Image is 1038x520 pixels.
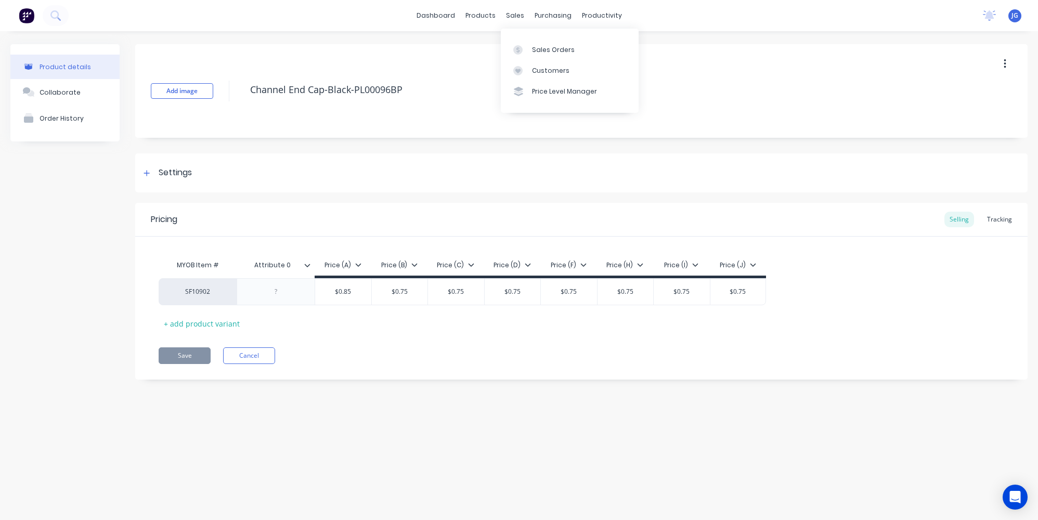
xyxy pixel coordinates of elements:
div: $0.75 [485,279,541,305]
div: Settings [159,166,192,179]
span: JG [1011,11,1018,20]
div: Price (I) [664,261,698,270]
div: Price (D) [494,261,531,270]
div: purchasing [529,8,577,23]
div: Attribute 0 [237,252,308,278]
div: $0.75 [372,279,428,305]
div: Order History [40,114,84,122]
div: Product details [40,63,91,71]
div: Price (J) [720,261,756,270]
div: + add product variant [159,316,245,332]
div: $0.75 [598,279,654,305]
a: Customers [501,60,639,81]
div: $0.75 [654,279,710,305]
img: Factory [19,8,34,23]
div: SF10902$0.85$0.75$0.75$0.75$0.75$0.75$0.75$0.75 [159,278,766,305]
div: sales [501,8,529,23]
div: $0.85 [315,279,371,305]
button: Product details [10,55,120,79]
div: $0.75 [541,279,597,305]
a: Price Level Manager [501,81,639,102]
div: products [460,8,501,23]
div: Price (F) [551,261,587,270]
div: MYOB Item # [159,255,237,276]
div: Price (C) [437,261,474,270]
div: Selling [944,212,974,227]
div: Price (A) [325,261,361,270]
div: Sales Orders [532,45,575,55]
div: $0.75 [428,279,484,305]
button: Save [159,347,211,364]
textarea: Channel End Cap-Black-PL00096BP [245,77,934,102]
a: Sales Orders [501,39,639,60]
div: Price Level Manager [532,87,597,96]
button: Add image [151,83,213,99]
button: Order History [10,105,120,131]
div: Tracking [982,212,1017,227]
button: Collaborate [10,79,120,105]
div: SF10902 [169,287,226,296]
div: Open Intercom Messenger [1003,485,1028,510]
div: Attribute 0 [237,255,315,276]
div: productivity [577,8,627,23]
div: Pricing [151,213,177,226]
button: Cancel [223,347,275,364]
div: Price (H) [606,261,643,270]
div: Collaborate [40,88,81,96]
a: dashboard [411,8,460,23]
div: Customers [532,66,569,75]
div: Price (B) [381,261,418,270]
div: $0.75 [710,279,766,305]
